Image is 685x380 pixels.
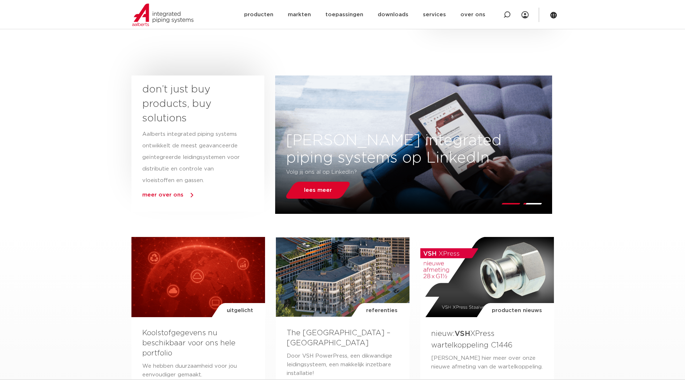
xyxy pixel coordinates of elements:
[142,129,240,186] p: Aalberts integrated piping systems ontwikkelt de meest geavanceerde geïntegreerde leidingsystemen...
[227,303,253,318] span: uitgelicht
[304,187,332,193] span: lees meer
[455,330,470,337] strong: VSH
[142,192,183,198] a: meer over ons
[142,82,240,126] h3: don’t just buy products, buy solutions
[431,330,512,349] a: nieuw:VSHXPress wartelkoppeling C1446
[276,132,552,167] h3: [PERSON_NAME] integrated piping systems op LinkedIn
[286,167,498,178] p: Volg jij ons al op LinkedIn?
[142,329,235,357] a: Koolstofgegevens nu beschikbaar voor ons hele portfolio
[142,362,254,379] p: We hebben duurzaamheid voor jou eenvoudiger gemaakt.
[366,303,398,318] span: referenties
[431,354,543,371] p: [PERSON_NAME] hier meer over onze nieuwe afmeting van de wartelkoppeling.
[287,329,390,347] a: The [GEOGRAPHIC_DATA] – [GEOGRAPHIC_DATA]
[492,303,542,318] span: producten nieuws
[501,203,520,204] li: Page dot 1
[287,352,399,378] p: Door VSH PowerPress, een dikwandige leidingsysteem, een makkelijk inzetbare installatie!
[523,203,542,204] li: Page dot 2
[284,182,352,199] a: lees meer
